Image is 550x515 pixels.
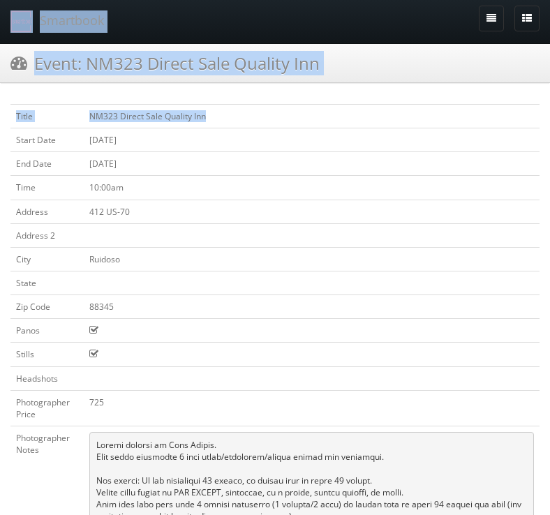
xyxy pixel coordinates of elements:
td: [DATE] [84,128,540,152]
td: State [10,271,84,294]
td: Zip Code [10,295,84,319]
td: 725 [84,390,540,426]
h3: Event: NM323 Direct Sale Quality Inn [10,51,320,75]
td: End Date [10,152,84,176]
td: 412 US-70 [84,200,540,223]
img: smartbook-logo.png [10,10,33,33]
td: NM323 Direct Sale Quality Inn [84,105,540,128]
td: Stills [10,343,84,366]
td: [DATE] [84,152,540,176]
td: Address [10,200,84,223]
td: Ruidoso [84,247,540,271]
td: Headshots [10,366,84,390]
td: Photographer Price [10,390,84,426]
td: Address 2 [10,223,84,247]
td: 88345 [84,295,540,319]
td: Start Date [10,128,84,152]
td: Title [10,105,84,128]
td: Time [10,176,84,200]
td: 10:00am [84,176,540,200]
td: Panos [10,319,84,343]
td: City [10,247,84,271]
